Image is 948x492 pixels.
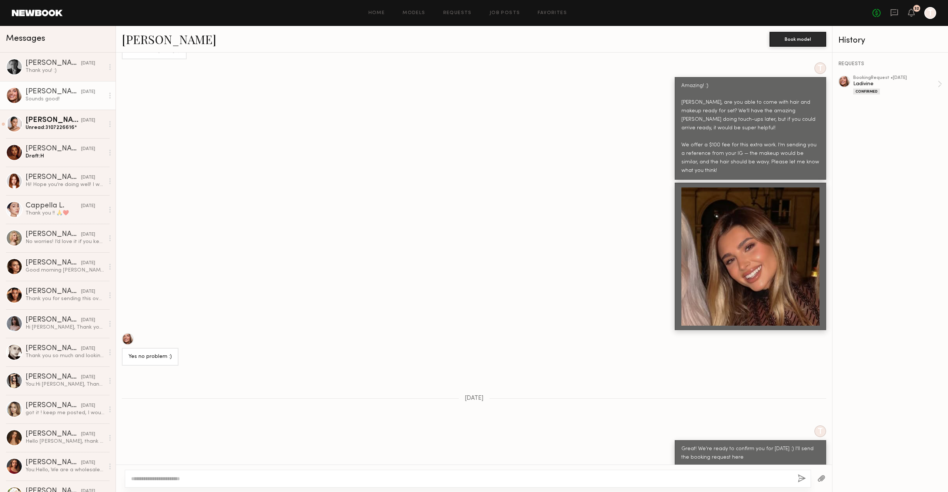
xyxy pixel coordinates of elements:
div: [PERSON_NAME] [26,430,81,438]
div: [PERSON_NAME] [26,88,81,96]
div: Unread: 3107226616* [26,124,104,131]
div: [DATE] [81,345,95,352]
div: 32 [914,7,919,11]
div: [PERSON_NAME] [26,402,81,409]
div: [DATE] [81,431,95,438]
button: Book model [770,32,826,47]
div: [DATE] [81,317,95,324]
div: [PERSON_NAME] [26,117,81,124]
div: [PERSON_NAME] [26,288,81,295]
div: Thank you !! 🙏❤️ [26,210,104,217]
div: [DATE] [81,459,95,466]
div: [DATE] [81,374,95,381]
div: [PERSON_NAME] [26,231,81,238]
div: [PERSON_NAME] [26,259,81,267]
span: Messages [6,34,45,43]
a: Book model [770,36,826,42]
div: You: Hello, We are a wholesale evening gown brand, Ladivine, known for glamorous, elegant designs... [26,466,104,473]
div: Thank you for sending this over. I look forward to seeing you all! [26,295,104,302]
div: [DATE] [81,174,95,181]
div: [DATE] [81,146,95,153]
div: [DATE] [81,89,95,96]
div: Ladivine [853,80,938,87]
span: [DATE] [465,395,484,402]
div: Yes no problem :) [128,353,172,361]
div: Amazing! :) [PERSON_NAME], are you able to come with hair and makeup ready for set? We’ll have th... [681,82,820,175]
a: T [924,7,936,19]
div: Confirmed [853,89,880,94]
div: REQUESTS [838,61,942,67]
div: History [838,36,942,45]
div: Great! We're ready to confirm you for [DATE] :) I'll send the booking request here [681,445,820,462]
div: [PERSON_NAME] [26,316,81,324]
div: You: Hi [PERSON_NAME], Thank you so much for your interest in our showroom modeling opportunity w... [26,381,104,388]
div: [PERSON_NAME] [26,60,81,67]
div: [DATE] [81,231,95,238]
div: Hi! Hope you’re doing well! I wanted to reach out to let you guys know that I am also an influenc... [26,181,104,188]
div: [PERSON_NAME] [26,373,81,381]
div: [PERSON_NAME] [26,459,81,466]
div: [DATE] [81,402,95,409]
div: [DATE] [81,60,95,67]
div: Hello [PERSON_NAME], thank you for reaching, I charge 100$/h . For the self created content it’s ... [26,438,104,445]
div: [PERSON_NAME] [26,345,81,352]
a: [PERSON_NAME] [122,31,216,47]
div: Draft: H [26,153,104,160]
div: Cappella L. [26,202,81,210]
a: Favorites [538,11,567,16]
a: bookingRequest •[DATE]LadivineConfirmed [853,76,942,94]
a: Home [368,11,385,16]
div: Thank you! :) [26,67,104,74]
div: Sounds good! [26,96,104,103]
div: [PERSON_NAME] [26,145,81,153]
div: booking Request • [DATE] [853,76,938,80]
div: [PERSON_NAME] [26,174,81,181]
div: Hi [PERSON_NAME], Thank you for reaching out. I’m available and flexible on the dates as of now d... [26,324,104,331]
a: Requests [443,11,472,16]
a: Job Posts [490,11,520,16]
a: Models [403,11,425,16]
div: [DATE] [81,288,95,295]
div: Good morning [PERSON_NAME]! Not a problem at all🙌🏻 changing it to 10-2pm. [26,267,104,274]
div: got it ! keep me posted, I would love to be apart :) & my hourly is 150 [26,409,104,416]
div: [DATE] [81,117,95,124]
div: [DATE] [81,260,95,267]
div: No worries! I’d love it if you kept me in mind! *Have you got anything upcoming? ☺️ Thanks again ... [26,238,104,245]
div: [DATE] [81,203,95,210]
div: Thank you so much and looking forward to hearing back from you soon! [PERSON_NAME] [26,352,104,359]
